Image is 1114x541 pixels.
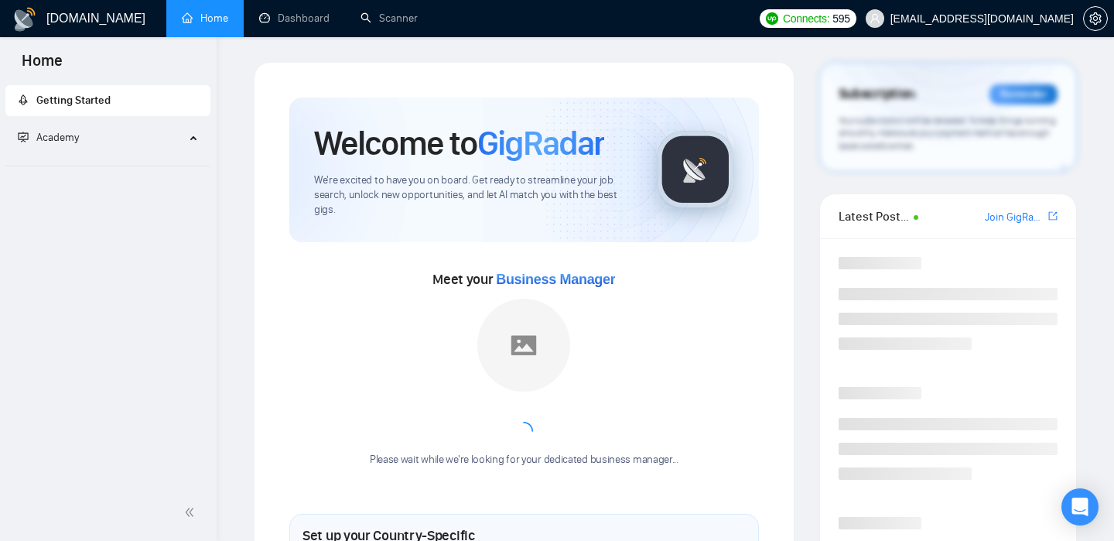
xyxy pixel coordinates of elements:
[1084,12,1107,25] span: setting
[18,132,29,142] span: fund-projection-screen
[1048,209,1058,224] a: export
[1083,6,1108,31] button: setting
[432,271,615,288] span: Meet your
[839,81,915,108] span: Subscription
[314,173,632,217] span: We're excited to have you on board. Get ready to streamline your job search, unlock new opportuni...
[5,85,210,116] li: Getting Started
[361,453,688,467] div: Please wait while we're looking for your dedicated business manager...
[839,115,1056,152] span: Your subscription will be renewed. To keep things running smoothly, make sure your payment method...
[496,272,615,287] span: Business Manager
[839,207,909,226] span: Latest Posts from the GigRadar Community
[1061,488,1099,526] div: Open Intercom Messenger
[512,419,535,443] span: loading
[314,122,604,164] h1: Welcome to
[18,94,29,105] span: rocket
[36,94,111,107] span: Getting Started
[477,299,570,392] img: placeholder.png
[182,12,228,25] a: homeHome
[1083,12,1108,25] a: setting
[259,12,330,25] a: dashboardDashboard
[5,159,210,169] li: Academy Homepage
[36,131,79,144] span: Academy
[12,7,37,32] img: logo
[361,12,418,25] a: searchScanner
[477,122,604,164] span: GigRadar
[766,12,778,25] img: upwork-logo.png
[870,13,880,24] span: user
[832,10,849,27] span: 595
[1048,210,1058,222] span: export
[783,10,829,27] span: Connects:
[657,131,734,208] img: gigradar-logo.png
[18,131,79,144] span: Academy
[9,50,75,82] span: Home
[184,505,200,520] span: double-left
[985,209,1045,226] a: Join GigRadar Slack Community
[989,84,1058,104] div: Reminder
